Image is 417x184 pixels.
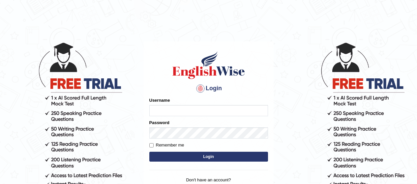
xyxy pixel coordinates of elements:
img: Logo of English Wise sign in for intelligent practice with AI [171,50,246,80]
label: Username [149,97,170,103]
label: Password [149,119,169,126]
h4: Login [149,83,268,94]
label: Remember me [149,142,184,148]
button: Login [149,152,268,162]
input: Remember me [149,143,154,147]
